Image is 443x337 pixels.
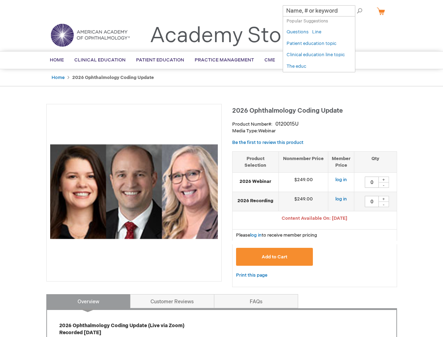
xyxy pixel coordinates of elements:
strong: Product Number [232,121,273,127]
a: Overview [46,294,130,308]
span: Practice Management [195,57,254,63]
span: Popular Suggestions [287,19,328,24]
th: Member Price [328,151,354,172]
th: Nonmember Price [279,151,328,172]
a: Academy Store [150,23,301,48]
input: Name, # or keyword [283,5,355,16]
a: Customer Reviews [130,294,214,308]
a: FAQs [214,294,298,308]
span: Patient Education [136,57,184,63]
a: Be the first to review this product [232,140,303,145]
span: Search [339,4,365,18]
button: Add to Cart [236,248,313,266]
span: 2026 Ophthalmology Coding Update [232,107,343,114]
td: $249.00 [279,173,328,192]
p: Webinar [232,128,397,134]
th: Qty [354,151,397,172]
div: 0120015U [275,121,298,128]
div: + [378,196,389,202]
a: Home [52,75,65,80]
input: Qty [365,177,379,188]
a: log in [335,177,347,183]
a: Line [312,29,321,35]
td: $249.00 [279,192,328,211]
span: Clinical Education [74,57,126,63]
a: Print this page [236,271,267,280]
div: - [378,182,389,188]
a: log in [250,232,262,238]
a: The educ [287,63,306,70]
strong: 2026 Recording [236,198,275,204]
img: 2026 Ophthalmology Coding Update [50,108,218,276]
strong: Media Type: [232,128,258,134]
span: Add to Cart [262,254,287,260]
input: Qty [365,196,379,207]
span: Home [50,57,64,63]
strong: 2026 Ophthalmology Coding Update [72,75,154,80]
div: + [378,177,389,183]
span: Content Available On: [DATE] [282,216,347,221]
span: CME [264,57,275,63]
th: Product Selection [233,151,279,172]
a: Clinical education line topic [287,52,345,58]
a: Questions [287,29,309,35]
a: Patient education topic [287,40,336,47]
strong: 2026 Webinar [236,178,275,185]
div: - [378,201,389,207]
a: log in [335,196,347,202]
span: Please to receive member pricing [236,232,317,238]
